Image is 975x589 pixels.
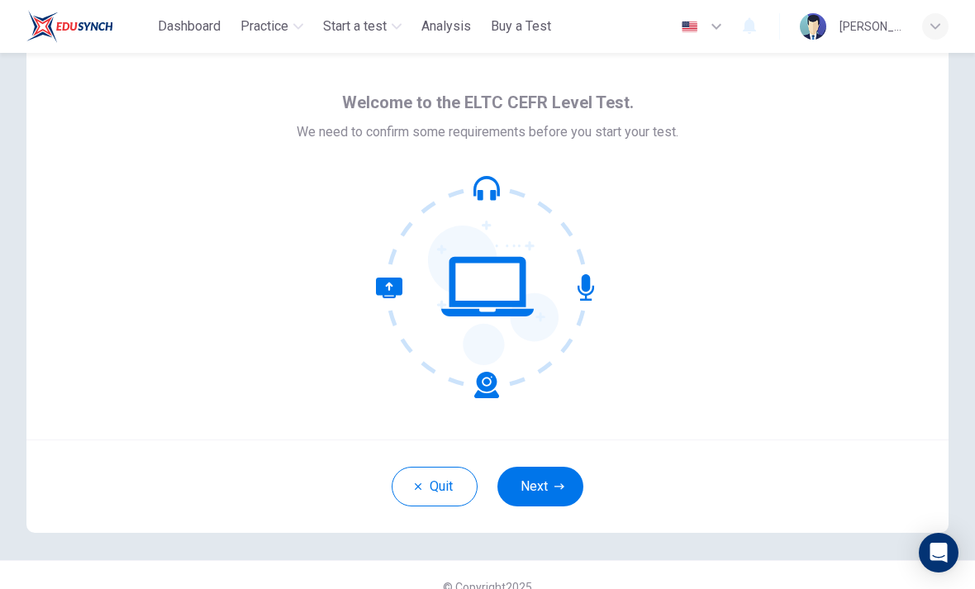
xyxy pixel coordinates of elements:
[415,12,478,41] button: Analysis
[679,21,700,33] img: en
[240,17,288,36] span: Practice
[484,12,558,41] button: Buy a Test
[234,12,310,41] button: Practice
[158,17,221,36] span: Dashboard
[26,10,151,43] a: ELTC logo
[297,122,678,142] span: We need to confirm some requirements before you start your test.
[151,12,227,41] button: Dashboard
[497,467,583,506] button: Next
[919,533,958,572] div: Open Intercom Messenger
[342,89,634,116] span: Welcome to the ELTC CEFR Level Test.
[800,13,826,40] img: Profile picture
[26,10,113,43] img: ELTC logo
[839,17,902,36] div: [PERSON_NAME]
[316,12,408,41] button: Start a test
[421,17,471,36] span: Analysis
[392,467,478,506] button: Quit
[491,17,551,36] span: Buy a Test
[323,17,387,36] span: Start a test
